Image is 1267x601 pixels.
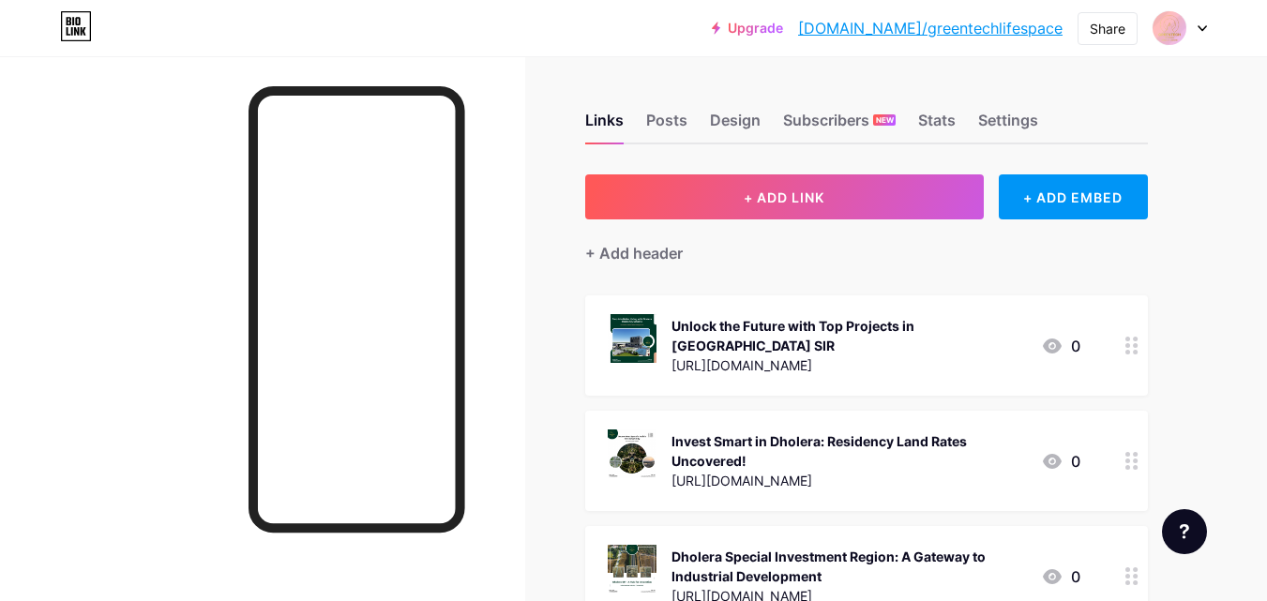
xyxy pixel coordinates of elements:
[646,109,687,143] div: Posts
[744,189,824,205] span: + ADD LINK
[671,355,1026,375] div: [URL][DOMAIN_NAME]
[999,174,1148,219] div: + ADD EMBED
[1152,10,1187,46] img: greentechlifespace
[585,174,984,219] button: + ADD LINK
[1090,19,1125,38] div: Share
[712,21,783,36] a: Upgrade
[1041,450,1080,473] div: 0
[585,109,624,143] div: Links
[1041,335,1080,357] div: 0
[783,109,896,143] div: Subscribers
[1041,565,1080,588] div: 0
[608,314,656,363] img: Unlock the Future with Top Projects in Dholera SIR
[798,17,1063,39] a: [DOMAIN_NAME]/greentechlifespace
[671,547,1026,586] div: Dholera Special Investment Region: A Gateway to Industrial Development
[876,114,894,126] span: NEW
[918,109,956,143] div: Stats
[608,545,656,593] img: Dholera Special Investment Region: A Gateway to Industrial Development
[671,471,1026,490] div: [URL][DOMAIN_NAME]
[710,109,761,143] div: Design
[671,431,1026,471] div: Invest Smart in Dholera: Residency Land Rates Uncovered!
[671,316,1026,355] div: Unlock the Future with Top Projects in [GEOGRAPHIC_DATA] SIR
[608,429,656,478] img: Invest Smart in Dholera: Residency Land Rates Uncovered!
[978,109,1038,143] div: Settings
[585,242,683,264] div: + Add header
